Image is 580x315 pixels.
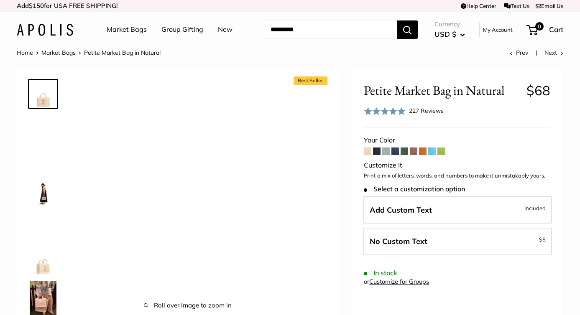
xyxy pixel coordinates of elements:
a: Email Us [536,3,563,9]
img: Petite Market Bag in Natural [30,181,56,208]
button: Search [397,20,418,39]
span: $68 [526,82,550,99]
span: Roll over image to zoom in [84,300,291,311]
span: In stock [364,269,397,277]
a: Text Us [504,3,529,9]
a: Prev [510,49,528,56]
span: Petite Market Bag in Natural [364,83,520,98]
div: or [364,276,429,287]
a: Market Bags [41,49,76,56]
a: My Account [483,25,513,35]
span: Best Seller [294,76,327,85]
button: USD $ [434,28,465,41]
a: Market Bags [107,23,147,36]
div: Customize It [364,159,550,172]
a: Next [544,49,563,56]
a: Home [17,49,33,56]
span: - [537,234,546,244]
img: Petite Market Bag in Natural [30,81,56,107]
span: Currency [434,18,465,30]
a: Help Center [461,3,496,9]
a: 0 Cart [527,23,563,36]
span: No Custom Text [370,236,427,246]
img: Apolis [17,24,73,36]
a: Petite Market Bag in Natural [28,246,58,276]
span: Select a customization option [364,185,465,193]
span: Petite Market Bag in Natural [84,49,161,56]
a: New [218,23,233,36]
span: $5 [539,236,546,243]
span: 0 [535,22,544,30]
nav: Breadcrumb [17,47,161,58]
span: Cart [549,25,563,34]
a: description_Spacious inner area with room for everything. [28,213,58,243]
input: Search... [264,20,397,39]
label: Add Custom Text [363,196,552,224]
span: USD $ [434,30,456,38]
span: $150 [29,2,44,10]
img: Petite Market Bag in Natural [30,248,56,274]
span: 227 Reviews [409,107,444,114]
div: Your Color [364,134,550,147]
a: Customize for Groups [369,278,429,285]
a: description_The Original Market bag in its 4 native styles [28,146,58,176]
a: Petite Market Bag in Natural [28,179,58,209]
a: Group Gifting [161,23,203,36]
a: Petite Market Bag in Natural [28,79,58,109]
p: Print a mix of letters, words, and numbers to make it unmistakably yours. [364,172,550,180]
label: Leave Blank [363,228,552,255]
span: Included [524,203,546,213]
a: description_Effortless style that elevates every moment [28,112,58,142]
span: Add Custom Text [370,205,432,215]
